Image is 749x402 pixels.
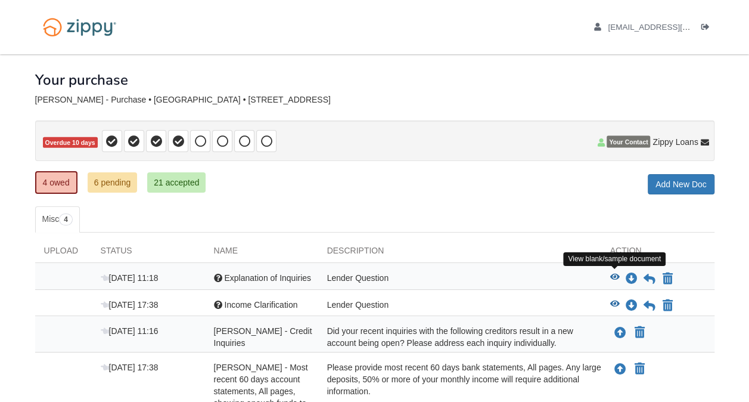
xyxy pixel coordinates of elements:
[626,274,638,284] a: Download Explanation of Inquiries
[205,245,318,262] div: Name
[613,361,627,377] button: Upload Iris Rosario Melendez - Most recent 60 days account statements, All pages, showing enough ...
[318,325,601,349] div: Did your recent inquiries with the following creditors result in a new account being open? Please...
[701,23,714,35] a: Log out
[88,172,138,193] a: 6 pending
[214,326,312,348] span: [PERSON_NAME] - Credit Inquiries
[35,245,92,262] div: Upload
[101,363,158,372] span: [DATE] 17:38
[101,326,158,336] span: [DATE] 11:16
[601,245,714,262] div: Action
[652,136,698,148] span: Zippy Loans
[648,174,714,194] a: Add New Doc
[607,136,650,148] span: Your Contact
[613,325,627,341] button: Upload Iris Rosario - Credit Inquiries
[101,300,158,310] span: [DATE] 17:38
[563,252,666,266] div: View blank/sample document
[633,326,646,340] button: Declare Iris Rosario - Credit Inquiries not applicable
[35,171,77,194] a: 4 owed
[224,273,311,283] span: Explanation of Inquiries
[610,273,620,285] button: View Explanation of Inquiries
[101,273,158,283] span: [DATE] 11:18
[661,299,674,313] button: Declare Income Clarification not applicable
[318,299,601,313] div: Lender Question
[318,245,601,262] div: Description
[626,301,638,311] a: Download Income Clarification
[661,272,674,286] button: Declare Explanation of Inquiries not applicable
[43,137,98,149] span: Overdue 10 days
[59,214,73,225] span: 4
[92,245,205,262] div: Status
[35,72,128,88] h1: Your purchase
[224,300,297,310] span: Income Clarification
[35,95,714,105] div: [PERSON_NAME] - Purchase • [GEOGRAPHIC_DATA] • [STREET_ADDRESS]
[633,362,646,376] button: Declare Iris Rosario Melendez - Most recent 60 days account statements, All pages, showing enough...
[610,300,620,312] button: View Income Clarification
[318,272,601,286] div: Lender Question
[35,206,80,233] a: Misc
[35,12,124,42] img: Logo
[147,172,206,193] a: 21 accepted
